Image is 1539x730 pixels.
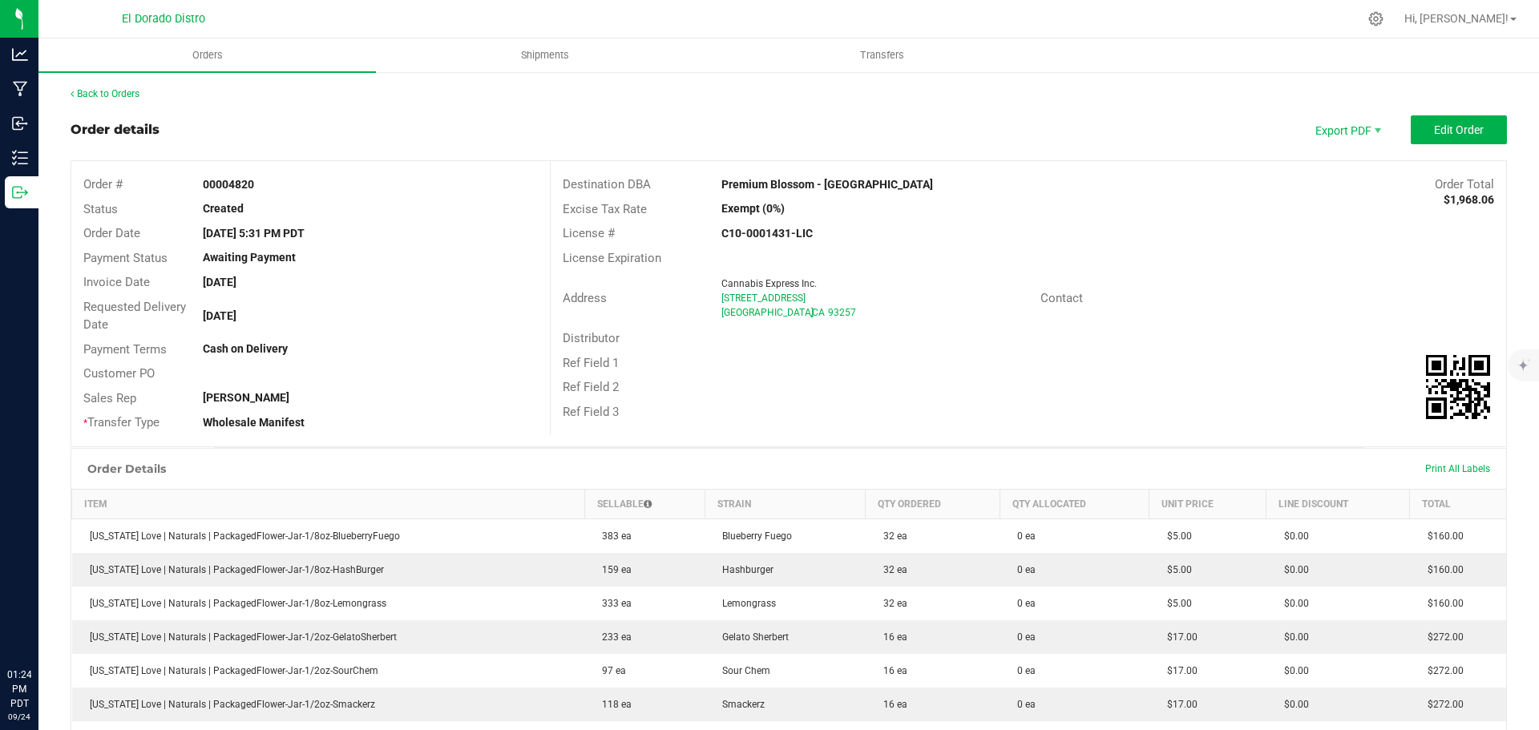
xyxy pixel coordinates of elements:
span: Ref Field 2 [563,380,619,394]
span: Orders [171,48,244,63]
span: Status [83,202,118,216]
span: 333 ea [594,598,632,609]
span: Lemongrass [714,598,776,609]
span: CA [812,307,825,318]
span: Cannabis Express Inc. [721,278,817,289]
span: Print All Labels [1425,463,1490,474]
span: 0 ea [1009,631,1036,643]
strong: [DATE] [203,276,236,288]
span: Destination DBA [563,177,651,192]
a: Back to Orders [71,88,139,99]
span: Contact [1040,291,1083,305]
span: Excise Tax Rate [563,202,647,216]
h1: Order Details [87,462,166,475]
span: Requested Delivery Date [83,300,186,333]
span: 93257 [828,307,856,318]
strong: Wholesale Manifest [203,416,305,429]
span: $160.00 [1420,564,1464,575]
span: $17.00 [1159,631,1198,643]
span: [US_STATE] Love | Naturals | PackagedFlower-Jar-1/8oz-HashBurger [82,564,384,575]
span: Order Total [1435,177,1494,192]
span: $272.00 [1420,699,1464,710]
span: Sales Rep [83,391,136,405]
span: [US_STATE] Love | Naturals | PackagedFlower-Jar-1/2oz-SourChem [82,665,378,676]
span: $0.00 [1276,665,1309,676]
span: $0.00 [1276,699,1309,710]
span: [US_STATE] Love | Naturals | PackagedFlower-Jar-1/8oz-BlueberryFuego [82,530,400,542]
span: $5.00 [1159,598,1192,609]
li: Export PDF [1299,115,1395,144]
span: 0 ea [1009,530,1036,542]
inline-svg: Analytics [12,46,28,63]
span: Edit Order [1434,123,1484,136]
inline-svg: Outbound [12,184,28,200]
a: Transfers [713,38,1051,72]
span: 233 ea [594,631,632,643]
inline-svg: Manufacturing [12,81,28,97]
span: 0 ea [1009,665,1036,676]
span: Order # [83,177,123,192]
div: Order details [71,120,160,139]
span: $0.00 [1276,598,1309,609]
span: 16 ea [875,665,907,676]
span: [US_STATE] Love | Naturals | PackagedFlower-Jar-1/8oz-Lemongrass [82,598,386,609]
strong: Awaiting Payment [203,251,296,264]
span: Invoice Date [83,275,150,289]
span: Ref Field 3 [563,405,619,419]
p: 09/24 [7,711,31,723]
strong: [PERSON_NAME] [203,391,289,404]
span: Shipments [499,48,591,63]
strong: Exempt (0%) [721,202,785,215]
span: Smackerz [714,699,765,710]
strong: Premium Blossom - [GEOGRAPHIC_DATA] [721,178,933,191]
button: Edit Order [1411,115,1507,144]
th: Total [1410,489,1506,518]
span: Transfer Type [83,415,160,430]
span: 97 ea [594,665,626,676]
span: License Expiration [563,251,661,265]
span: Customer PO [83,366,155,381]
a: Orders [38,38,376,72]
th: Qty Ordered [866,489,1000,518]
span: , [810,307,812,318]
span: [US_STATE] Love | Naturals | PackagedFlower-Jar-1/2oz-GelatoSherbert [82,631,397,643]
th: Unit Price [1149,489,1266,518]
th: Strain [705,489,866,518]
strong: $1,968.06 [1444,193,1494,206]
inline-svg: Inbound [12,115,28,131]
span: Order Date [83,226,140,240]
span: [STREET_ADDRESS] [721,292,806,304]
span: Hi, [PERSON_NAME]! [1404,12,1509,25]
span: $17.00 [1159,665,1198,676]
span: 159 ea [594,564,632,575]
span: [US_STATE] Love | Naturals | PackagedFlower-Jar-1/2oz-Smackerz [82,699,375,710]
span: 32 ea [875,564,907,575]
inline-svg: Inventory [12,150,28,166]
span: 118 ea [594,699,632,710]
span: 0 ea [1009,564,1036,575]
iframe: Resource center [16,602,64,650]
div: Manage settings [1366,11,1386,26]
th: Line Discount [1266,489,1410,518]
span: Sour Chem [714,665,770,676]
span: 383 ea [594,530,632,542]
strong: 00004820 [203,178,254,191]
th: Sellable [584,489,705,518]
span: $5.00 [1159,530,1192,542]
span: License # [563,226,615,240]
span: 16 ea [875,699,907,710]
strong: C10-0001431-LIC [721,227,813,240]
th: Qty Allocated [1000,489,1149,518]
span: $17.00 [1159,699,1198,710]
span: $5.00 [1159,564,1192,575]
span: $160.00 [1420,598,1464,609]
span: Gelato Sherbert [714,631,789,643]
span: $0.00 [1276,530,1309,542]
p: 01:24 PM PDT [7,667,31,711]
strong: Cash on Delivery [203,342,288,355]
span: Payment Status [83,251,168,265]
th: Item [72,489,585,518]
span: $272.00 [1420,665,1464,676]
span: Transfers [838,48,926,63]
